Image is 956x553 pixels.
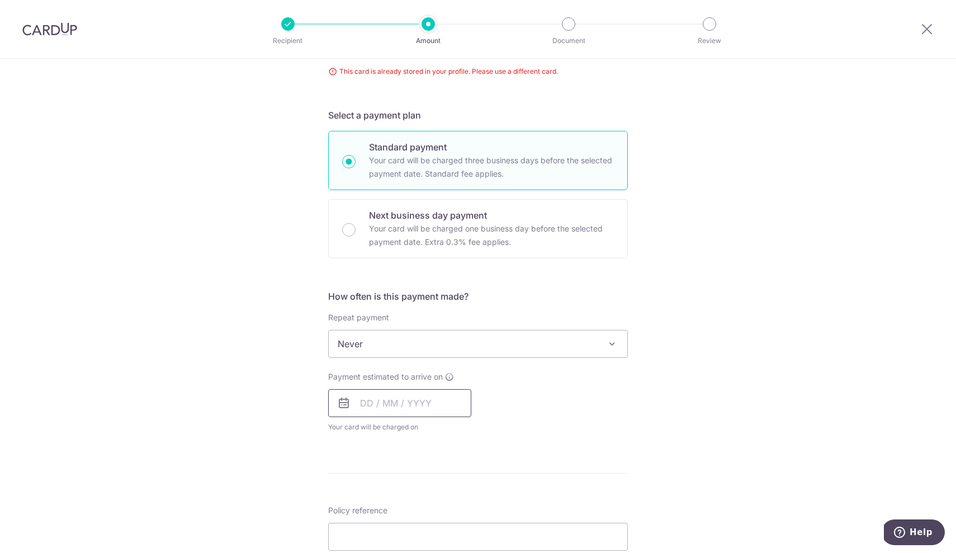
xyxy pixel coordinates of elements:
p: Review [668,35,751,46]
p: Your card will be charged one business day before the selected payment date. Extra 0.3% fee applies. [369,222,614,249]
span: Your card will be charged on [328,422,471,433]
label: Policy reference [328,505,387,516]
p: Next business day payment [369,209,614,222]
img: CardUp [22,22,77,36]
p: Standard payment [369,140,614,154]
span: Never [328,330,628,358]
iframe: Opens a widget where you can find more information [884,519,945,547]
p: Recipient [247,35,329,46]
h5: How often is this payment made? [328,290,628,303]
p: Amount [387,35,470,46]
span: This card is already stored in your profile. Please use a different card. [328,66,628,77]
p: Your card will be charged three business days before the selected payment date. Standard fee appl... [369,154,614,181]
span: Never [329,330,627,357]
label: Repeat payment [328,312,389,323]
p: Document [527,35,610,46]
span: Payment estimated to arrive on [328,371,443,382]
h5: Select a payment plan [328,108,628,122]
input: DD / MM / YYYY [328,389,471,417]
